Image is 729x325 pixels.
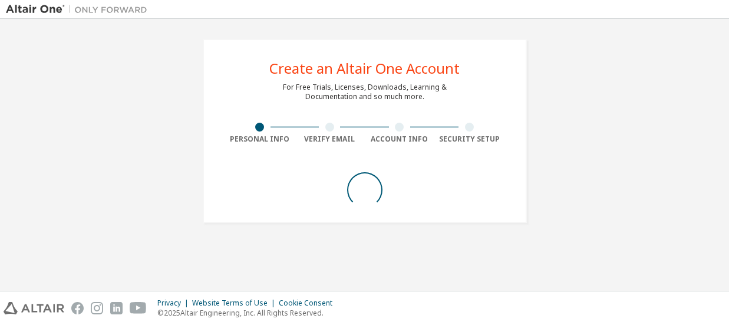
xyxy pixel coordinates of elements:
div: Website Terms of Use [192,298,279,308]
img: instagram.svg [91,302,103,314]
div: Privacy [157,298,192,308]
img: altair_logo.svg [4,302,64,314]
p: © 2025 Altair Engineering, Inc. All Rights Reserved. [157,308,339,318]
div: Account Info [365,134,435,144]
div: For Free Trials, Licenses, Downloads, Learning & Documentation and so much more. [283,83,447,101]
div: Cookie Consent [279,298,339,308]
img: Altair One [6,4,153,15]
div: Verify Email [295,134,365,144]
div: Create an Altair One Account [269,61,460,75]
div: Personal Info [225,134,295,144]
img: linkedin.svg [110,302,123,314]
img: facebook.svg [71,302,84,314]
div: Security Setup [434,134,504,144]
img: youtube.svg [130,302,147,314]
